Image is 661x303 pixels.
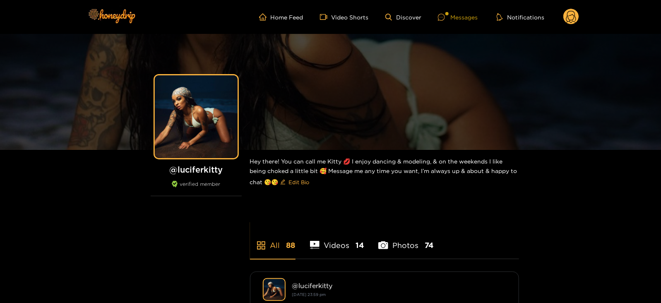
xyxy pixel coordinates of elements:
button: editEdit Bio [279,176,311,189]
span: video-camera [320,13,332,21]
button: Notifications [494,13,547,21]
span: Edit Bio [289,178,310,186]
a: Video Shorts [320,13,369,21]
span: 74 [425,240,433,250]
li: Photos [378,221,433,259]
li: Videos [310,221,364,259]
small: [DATE] 23:59 pm [292,292,326,297]
img: luciferkitty [263,278,286,301]
div: Messages [438,12,478,22]
div: @ luciferkitty [292,282,506,289]
div: Hey there! You can call me Kitty 💋 I enjoy dancing & modeling, & on the weekends I like being cho... [250,150,519,195]
span: home [259,13,271,21]
a: Discover [385,14,421,21]
h1: @ luciferkitty [151,164,242,175]
span: 14 [356,240,364,250]
span: appstore [256,240,266,250]
li: All [250,221,296,259]
a: Home Feed [259,13,303,21]
span: edit [280,179,286,185]
div: verified member [151,181,242,196]
span: 88 [286,240,296,250]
